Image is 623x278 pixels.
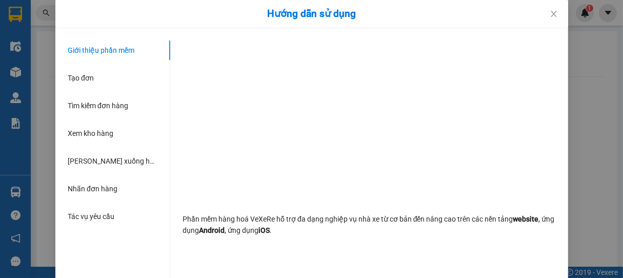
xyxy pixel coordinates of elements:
li: VP Quận 8 [71,55,136,67]
div: Hướng dẫn sử dụng [68,8,556,19]
span: Giới thiệu phần mềm [68,46,134,54]
span: [PERSON_NAME] xuống hàng thủ công [68,157,192,165]
img: logo.jpg [5,5,41,41]
li: VP Sóc Trăng [5,55,71,67]
span: Tìm kiếm đơn hàng [68,102,128,110]
span: environment [71,69,78,76]
span: Tác vụ yêu cầu [68,212,114,221]
strong: iOS [258,226,270,234]
span: close [550,10,558,18]
li: Vĩnh Thành (Sóc Trăng) [5,5,149,44]
span: Xem kho hàng [68,129,113,137]
strong: website [513,215,538,223]
span: environment [5,69,12,76]
p: Phần mềm hàng hoá VeXeRe hỗ trợ đa dạng nghiệp vụ nhà xe từ cơ bản đến nâng cao trên các nền tảng... [183,213,556,236]
strong: Android [199,226,225,234]
span: Nhãn đơn hàng [68,185,117,193]
span: Tạo đơn [68,74,94,82]
iframe: YouTube video player [226,41,513,202]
